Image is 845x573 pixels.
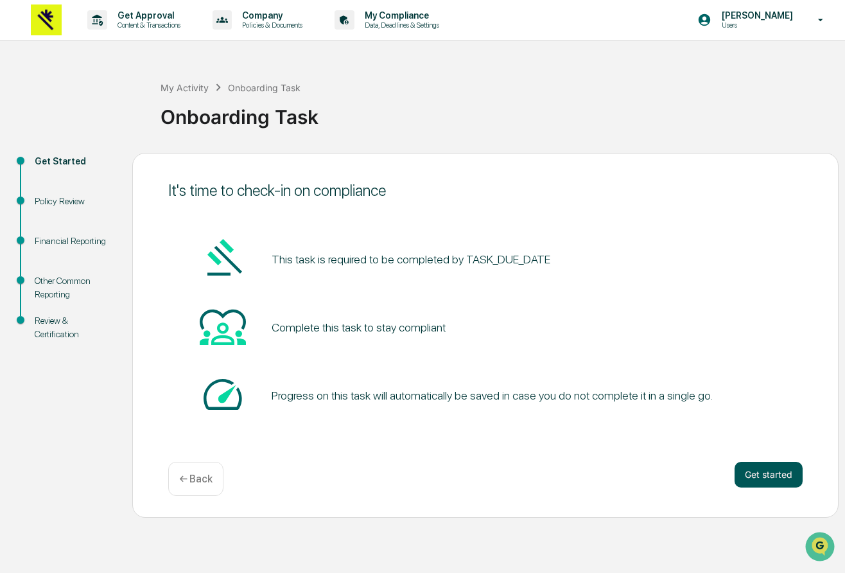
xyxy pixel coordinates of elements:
span: Preclearance [26,162,83,175]
div: Progress on this task will automatically be saved in case you do not complete it in a single go. [272,389,713,402]
div: Start new chat [44,98,211,111]
div: 🗄️ [93,163,103,173]
div: Financial Reporting [35,234,112,248]
div: 🔎 [13,188,23,198]
input: Clear [33,58,212,72]
pre: This task is required to be completed by TASK_DUE_DATE [272,251,550,268]
p: [PERSON_NAME] [711,10,799,21]
a: 🖐️Preclearance [8,157,88,180]
p: Content & Transactions [107,21,187,30]
p: Company [232,10,309,21]
a: Powered byPylon [91,217,155,227]
a: 🗄️Attestations [88,157,164,180]
div: We're available if you need us! [44,111,162,121]
p: My Compliance [354,10,446,21]
div: Get Started [35,155,112,168]
a: 🔎Data Lookup [8,181,86,204]
img: Speed-dial [200,371,246,418]
iframe: Open customer support [804,531,839,565]
div: Onboarding Task [228,82,301,93]
div: 🖐️ [13,163,23,173]
img: Gavel [200,235,246,281]
div: Review & Certification [35,314,112,341]
button: Get started [735,462,803,488]
p: Data, Deadlines & Settings [354,21,446,30]
img: Heart [200,303,246,349]
img: 1746055101610-c473b297-6a78-478c-a979-82029cc54cd1 [13,98,36,121]
p: ← Back [179,473,213,485]
div: My Activity [161,82,209,93]
div: Other Common Reporting [35,274,112,301]
span: Pylon [128,218,155,227]
div: It's time to check-in on compliance [168,181,803,200]
p: Users [711,21,799,30]
button: Start new chat [218,102,234,118]
span: Attestations [106,162,159,175]
p: Policies & Documents [232,21,309,30]
p: How can we help? [13,27,234,48]
img: logo [31,4,62,35]
div: Policy Review [35,195,112,208]
div: Complete this task to stay compliant [272,321,446,334]
span: Data Lookup [26,186,81,199]
p: Get Approval [107,10,187,21]
div: Onboarding Task [161,95,839,128]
